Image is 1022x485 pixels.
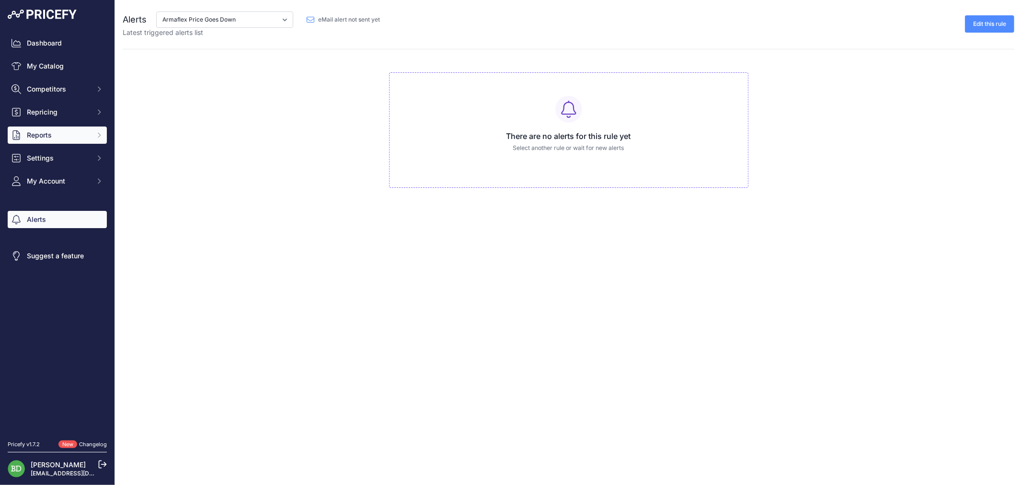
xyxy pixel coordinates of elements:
[8,35,107,52] a: Dashboard
[397,144,740,153] p: Select another rule or wait for new alerts
[8,81,107,98] button: Competitors
[79,441,107,448] a: Changelog
[27,153,90,163] span: Settings
[27,130,90,140] span: Reports
[27,84,90,94] span: Competitors
[8,440,40,449] div: Pricefy v1.7.2
[965,15,1014,33] a: Edit this rule
[8,58,107,75] a: My Catalog
[58,440,77,449] span: New
[123,28,388,37] p: Latest triggered alerts list
[123,14,147,24] span: Alerts
[8,247,107,265] a: Suggest a feature
[8,127,107,144] button: Reports
[8,10,77,19] img: Pricefy Logo
[27,176,90,186] span: My Account
[8,150,107,167] button: Settings
[8,104,107,121] button: Repricing
[31,461,86,469] a: [PERSON_NAME]
[318,16,380,23] span: eMail alert not sent yet
[8,173,107,190] button: My Account
[8,211,107,228] a: Alerts
[397,130,740,142] h3: There are no alerts for this rule yet
[31,470,131,477] a: [EMAIL_ADDRESS][DOMAIN_NAME]
[8,35,107,429] nav: Sidebar
[27,107,90,117] span: Repricing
